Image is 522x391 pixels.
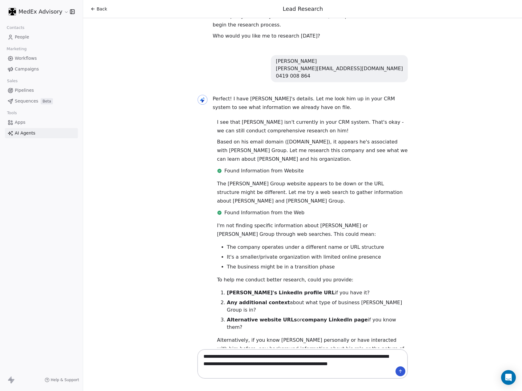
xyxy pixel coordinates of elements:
[15,130,35,136] span: AI Agents
[227,289,408,296] li: if you have it?
[4,108,19,118] span: Tools
[45,377,79,382] a: Help & Support
[4,23,27,32] span: Contacts
[227,317,297,323] strong: Alternative website URLs
[4,76,20,86] span: Sales
[15,55,37,62] span: Workflows
[227,244,408,251] li: The company operates under a different name or URL structure
[217,336,408,362] p: Alternatively, if you know [PERSON_NAME] personally or have interacted with him before, any backg...
[217,221,408,239] p: I'm not finding specific information about [PERSON_NAME] or [PERSON_NAME] Group through web searc...
[224,209,304,216] span: Found Information from the Web
[5,64,78,74] a: Campaigns
[4,44,29,54] span: Marketing
[217,118,408,135] p: I see that [PERSON_NAME] isn't currently in your CRM system. That's okay - we can still conduct c...
[217,179,408,205] p: The [PERSON_NAME] Group website appears to be down or the URL structure might be different. Let m...
[15,119,26,126] span: Apps
[213,95,408,112] p: Perfect! I have [PERSON_NAME]'s details. Let me look him up in your CRM system to see what inform...
[5,53,78,63] a: Workflows
[213,32,408,40] p: Who would you like me to research [DATE]?
[41,98,53,104] span: Beta
[5,85,78,95] a: Pipelines
[15,34,29,40] span: People
[227,300,290,305] strong: Any additional context
[283,6,323,12] span: Lead Research
[5,96,78,106] a: SequencesBeta
[5,117,78,127] a: Apps
[9,8,16,15] img: MEDEX-rounded%20corners-white%20on%20black.png
[227,253,408,261] li: It's a smaller/private organization with limited online presence
[501,370,516,385] div: Open Intercom Messenger
[15,98,38,104] span: Sequences
[18,8,62,16] span: MedEx Advisory
[217,276,408,284] p: To help me conduct better research, could you provide:
[302,317,368,323] strong: company LinkedIn page
[227,316,408,331] li: or if you know them?
[5,128,78,138] a: AI Agents
[217,138,408,163] p: Based on his email domain ([DOMAIN_NAME]), it appears he's associated with [PERSON_NAME] Group. L...
[15,87,34,94] span: Pipelines
[15,66,39,72] span: Campaigns
[5,32,78,42] a: People
[227,263,408,271] li: The business might be in a transition phase
[224,167,304,175] span: Found Information from Website
[51,377,79,382] span: Help & Support
[227,299,408,314] li: about what type of business [PERSON_NAME] Group is in?
[7,6,66,17] button: MedEx Advisory
[227,290,335,296] strong: [PERSON_NAME]'s LinkedIn profile URL
[97,6,107,12] span: Back
[276,58,403,80] div: [PERSON_NAME] [PERSON_NAME][EMAIL_ADDRESS][DOMAIN_NAME] 0419 008 864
